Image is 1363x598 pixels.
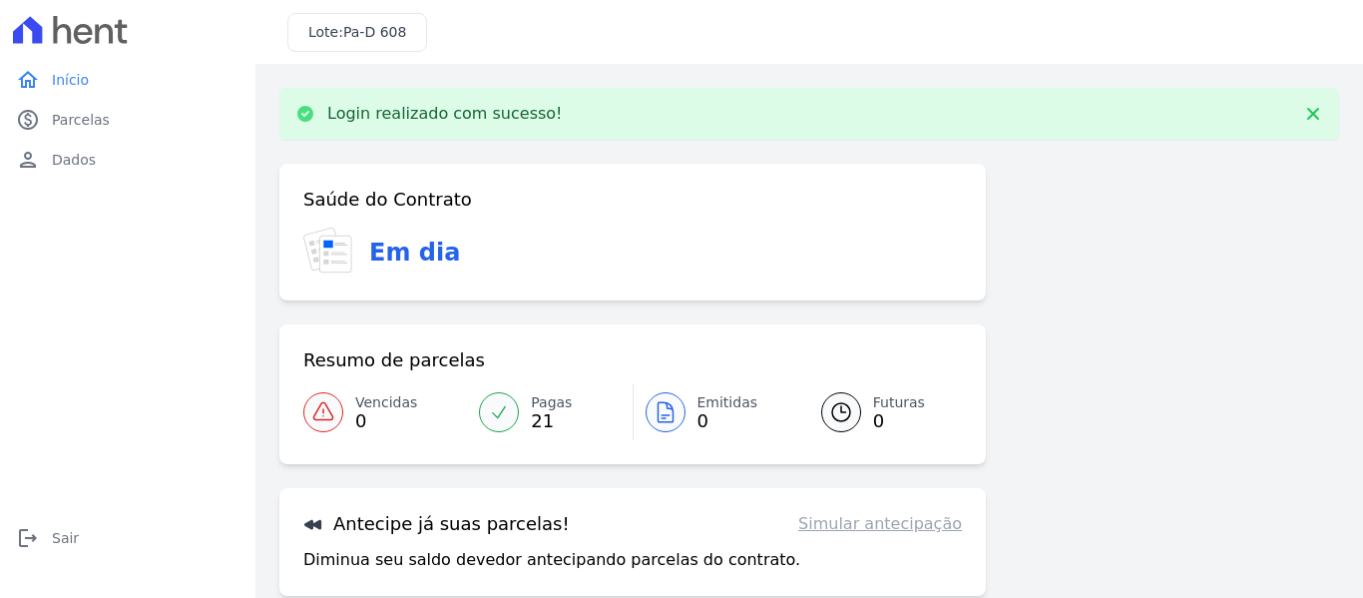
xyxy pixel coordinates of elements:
[467,384,632,440] a: Pagas 21
[343,24,406,40] span: Pa-D 608
[873,392,925,413] span: Futuras
[531,392,572,413] span: Pagas
[308,22,406,43] h3: Lote:
[697,413,758,429] span: 0
[355,392,417,413] span: Vencidas
[16,108,40,132] i: paid
[798,512,962,536] a: Simular antecipação
[873,413,925,429] span: 0
[531,413,572,429] span: 21
[355,413,417,429] span: 0
[303,512,570,536] h3: Antecipe já suas parcelas!
[8,60,247,100] a: homeInício
[8,518,247,558] a: logoutSair
[8,100,247,140] a: paidParcelas
[303,188,472,212] h3: Saúde do Contrato
[303,384,467,440] a: Vencidas 0
[52,528,79,548] span: Sair
[327,104,563,124] p: Login realizado com sucesso!
[16,68,40,92] i: home
[303,548,800,572] p: Diminua seu saldo devedor antecipando parcelas do contrato.
[634,384,797,440] a: Emitidas 0
[16,526,40,550] i: logout
[697,392,758,413] span: Emitidas
[52,150,96,170] span: Dados
[369,235,460,271] h3: Em dia
[16,148,40,172] i: person
[52,70,89,90] span: Início
[797,384,962,440] a: Futuras 0
[8,140,247,180] a: personDados
[52,110,110,130] span: Parcelas
[303,348,485,372] h3: Resumo de parcelas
